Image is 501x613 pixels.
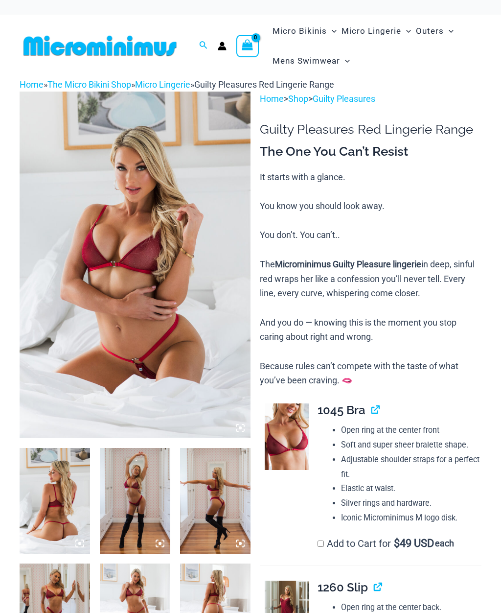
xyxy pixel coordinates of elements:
[341,481,481,496] li: Elastic at waist.
[20,92,250,438] img: Guilty Pleasures Red 1045 Bra 689 Micro
[20,79,44,90] a: Home
[394,539,434,548] span: 49 USD
[288,94,308,104] a: Shop
[218,42,227,50] a: Account icon link
[47,79,131,90] a: The Micro Bikini Shop
[260,122,481,137] h1: Guilty Pleasures Red Lingerie Range
[194,79,334,90] span: Guilty Pleasures Red Lingerie Range
[394,537,400,549] span: $
[318,580,368,594] span: 1260 Slip
[236,35,259,57] a: View Shopping Cart, empty
[341,452,481,481] li: Adjustable shoulder straps for a perfect fit.
[339,16,413,46] a: Micro LingerieMenu ToggleMenu Toggle
[413,16,456,46] a: OutersMenu ToggleMenu Toggle
[341,423,481,438] li: Open ring at the center front
[100,448,170,554] img: Guilty Pleasures Red 1045 Bra 6045 Thong
[341,496,481,511] li: Silver rings and hardware.
[270,46,352,76] a: Mens SwimwearMenu ToggleMenu Toggle
[273,48,340,73] span: Mens Swimwear
[260,143,481,160] h3: The One You Can’t Resist
[273,19,327,44] span: Micro Bikinis
[260,92,481,106] p: > >
[275,259,421,269] b: Microminimus Guilty Pleasure lingerie
[260,94,284,104] a: Home
[199,40,208,52] a: Search icon link
[20,448,90,554] img: Guilty Pleasures Red 1045 Bra 689 Micro
[265,403,309,470] img: Guilty Pleasures Red 1045 Bra
[327,19,337,44] span: Menu Toggle
[20,79,334,90] span: » » »
[180,448,250,554] img: Guilty Pleasures Red 1045 Bra 6045 Thong
[318,541,324,547] input: Add to Cart for$49 USD each
[313,94,375,104] a: Guilty Pleasures
[20,35,181,57] img: MM SHOP LOGO FLAT
[260,170,481,388] p: It starts with a glance. You know you should look away. You don’t. You can’t.. The in deep, sinfu...
[444,19,454,44] span: Menu Toggle
[270,16,339,46] a: Micro BikinisMenu ToggleMenu Toggle
[401,19,411,44] span: Menu Toggle
[269,15,481,77] nav: Site Navigation
[318,403,365,417] span: 1045 Bra
[135,79,190,90] a: Micro Lingerie
[435,539,454,548] span: each
[342,19,401,44] span: Micro Lingerie
[341,511,481,525] li: Iconic Microminimus M logo disk.
[340,48,350,73] span: Menu Toggle
[318,538,455,549] label: Add to Cart for
[416,19,444,44] span: Outers
[341,438,481,452] li: Soft and super sheer bralette shape.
